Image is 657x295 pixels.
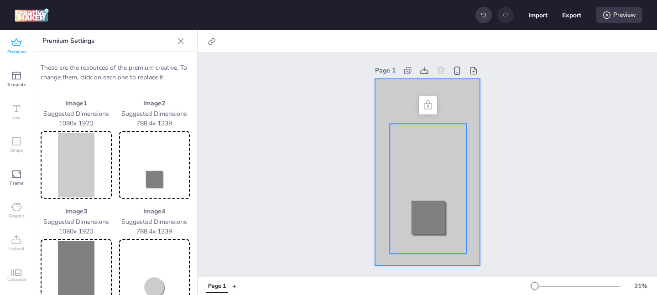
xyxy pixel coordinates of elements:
div: Page 1 [375,66,398,75]
p: These are the resources of the premium creative. To change them, click on each one to replace it. [41,63,190,82]
p: Suggested Dimensions [41,109,112,119]
span: Carousel [7,276,26,283]
img: logo Creative Maker [15,8,49,22]
p: Suggested Dimensions [119,217,190,227]
p: 1080 x 1920 [41,119,112,128]
div: Tabs [202,278,232,294]
span: Upload [9,245,24,253]
p: Suggested Dimensions [119,109,190,119]
div: Preview [596,7,642,23]
p: Image 2 [119,98,190,108]
div: 21 % [630,281,652,291]
span: Premium [7,48,26,56]
button: + [232,278,237,294]
p: 788.4 x 1339 [119,227,190,236]
span: Frame [10,180,23,187]
button: Export [562,5,581,25]
p: Premium Settings [42,30,173,52]
p: 1080 x 1920 [41,227,112,236]
p: Image 3 [41,207,112,216]
span: Template [7,81,26,88]
span: Shape [10,147,23,154]
span: Graphic [9,212,25,220]
button: Import [528,5,547,25]
img: Preview [121,133,188,197]
p: Suggested Dimensions [41,217,112,227]
div: Page 1 [208,282,226,290]
span: Text [12,114,21,121]
img: Preview [42,133,110,197]
p: Image 1 [41,98,112,108]
p: Image 4 [119,207,190,216]
p: 788.4 x 1339 [119,119,190,128]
